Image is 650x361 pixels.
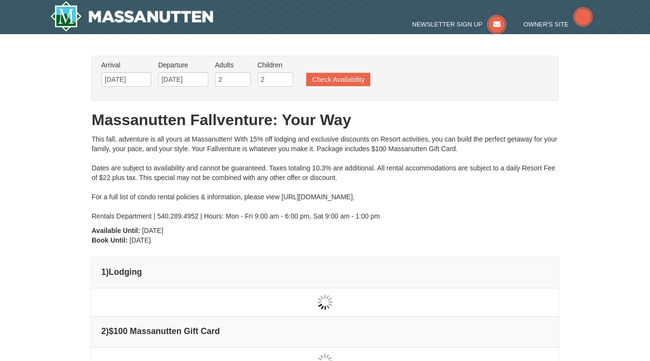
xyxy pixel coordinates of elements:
[92,110,558,129] h1: Massanutten Fallventure: Your Way
[412,21,483,28] span: Newsletter Sign Up
[92,227,140,234] strong: Available Until:
[142,227,163,234] span: [DATE]
[50,1,213,32] img: Massanutten Resort Logo
[257,60,293,70] label: Children
[412,21,507,28] a: Newsletter Sign Up
[92,236,128,244] strong: Book Until:
[101,60,151,70] label: Arrival
[106,267,109,277] span: )
[306,73,370,86] button: Check Availability
[92,134,558,221] div: This fall, adventure is all yours at Massanutten! With 15% off lodging and exclusive discounts on...
[106,326,109,336] span: )
[524,21,593,28] a: Owner's Site
[101,267,549,277] h4: 1 Lodging
[130,236,151,244] span: [DATE]
[524,21,569,28] span: Owner's Site
[215,60,251,70] label: Adults
[317,295,333,310] img: wait gif
[158,60,208,70] label: Departure
[50,1,213,32] a: Massanutten Resort
[101,326,549,336] h4: 2 $100 Massanutten Gift Card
